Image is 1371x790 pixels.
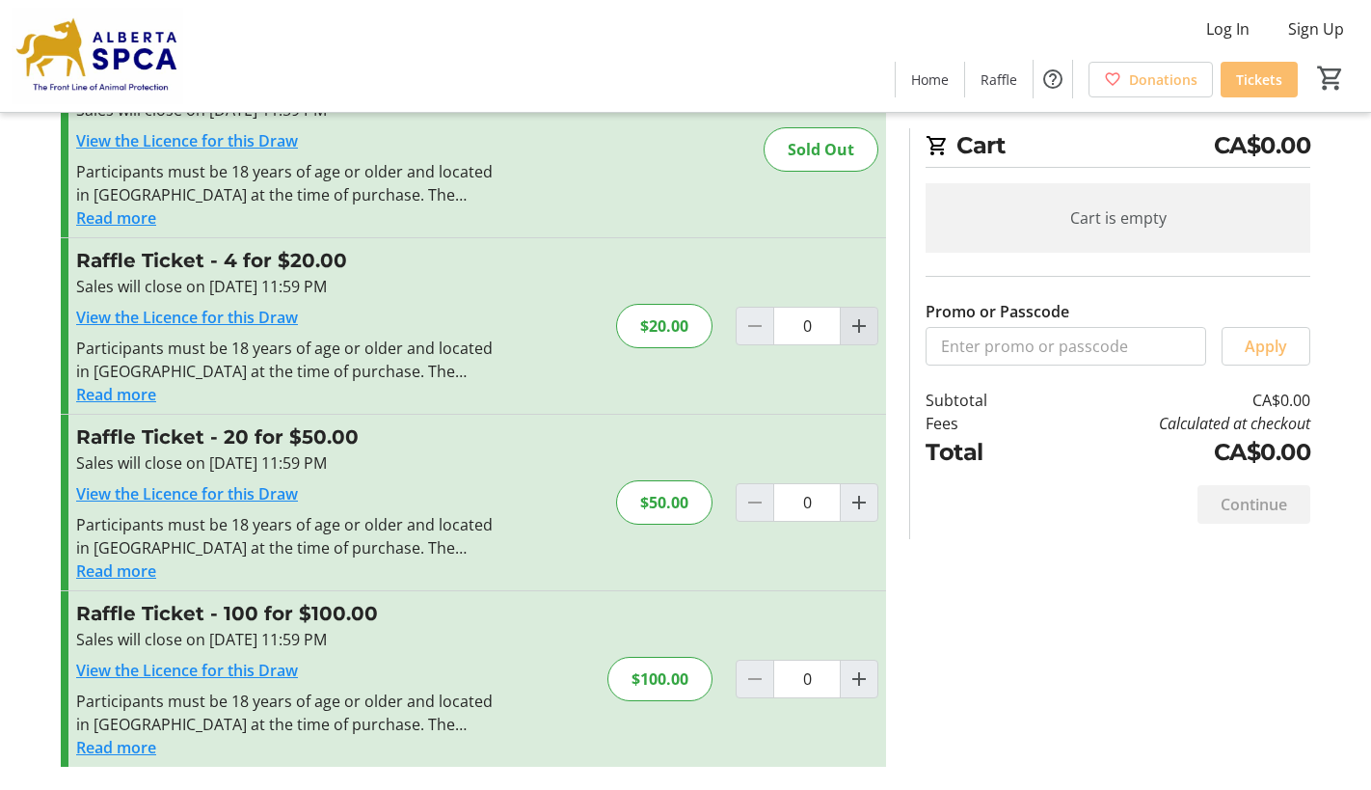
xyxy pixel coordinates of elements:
td: Total [926,435,1037,470]
td: Calculated at checkout [1037,412,1310,435]
a: Home [896,62,964,97]
input: Raffle Ticket Quantity [773,307,841,345]
a: View the Licence for this Draw [76,130,298,151]
div: Cart is empty [926,183,1310,253]
div: Sales will close on [DATE] 11:59 PM [76,628,497,651]
input: Raffle Ticket Quantity [773,660,841,698]
label: Promo or Passcode [926,300,1069,323]
button: Increment by one [841,484,877,521]
td: CA$0.00 [1037,389,1310,412]
h2: Cart [926,128,1310,168]
div: Participants must be 18 years of age or older and located in [GEOGRAPHIC_DATA] at the time of pur... [76,690,497,736]
a: View the Licence for this Draw [76,660,298,681]
div: $100.00 [607,657,712,701]
a: Donations [1089,62,1213,97]
a: View the Licence for this Draw [76,483,298,504]
button: Apply [1222,327,1310,366]
div: Sales will close on [DATE] 11:59 PM [76,451,497,475]
a: Tickets [1221,62,1298,97]
img: Alberta SPCA's Logo [12,8,183,104]
div: Participants must be 18 years of age or older and located in [GEOGRAPHIC_DATA] at the time of pur... [76,160,497,206]
h3: Raffle Ticket - 4 for $20.00 [76,246,497,275]
span: Donations [1129,69,1197,90]
span: Tickets [1236,69,1282,90]
button: Sign Up [1273,14,1359,44]
input: Enter promo or passcode [926,327,1206,366]
div: $20.00 [616,304,712,348]
button: Read more [76,383,156,406]
td: Fees [926,412,1037,435]
button: Increment by one [841,308,877,344]
td: Subtotal [926,389,1037,412]
button: Help [1034,60,1072,98]
div: $50.00 [616,480,712,525]
span: Apply [1245,335,1287,358]
a: Raffle [965,62,1033,97]
button: Read more [76,206,156,230]
span: Log In [1206,17,1250,41]
span: Raffle [981,69,1017,90]
div: Sold Out [764,127,878,172]
button: Cart [1313,61,1348,95]
h3: Raffle Ticket - 100 for $100.00 [76,599,497,628]
button: Increment by one [841,661,877,697]
td: CA$0.00 [1037,435,1310,470]
button: Log In [1191,14,1265,44]
span: Sign Up [1288,17,1344,41]
h3: Raffle Ticket - 20 for $50.00 [76,422,497,451]
div: Participants must be 18 years of age or older and located in [GEOGRAPHIC_DATA] at the time of pur... [76,513,497,559]
a: View the Licence for this Draw [76,307,298,328]
div: Participants must be 18 years of age or older and located in [GEOGRAPHIC_DATA] at the time of pur... [76,337,497,383]
button: Read more [76,559,156,583]
input: Raffle Ticket Quantity [773,483,841,522]
span: Home [911,69,949,90]
button: Read more [76,736,156,759]
span: CA$0.00 [1214,128,1311,163]
div: Sales will close on [DATE] 11:59 PM [76,275,497,298]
